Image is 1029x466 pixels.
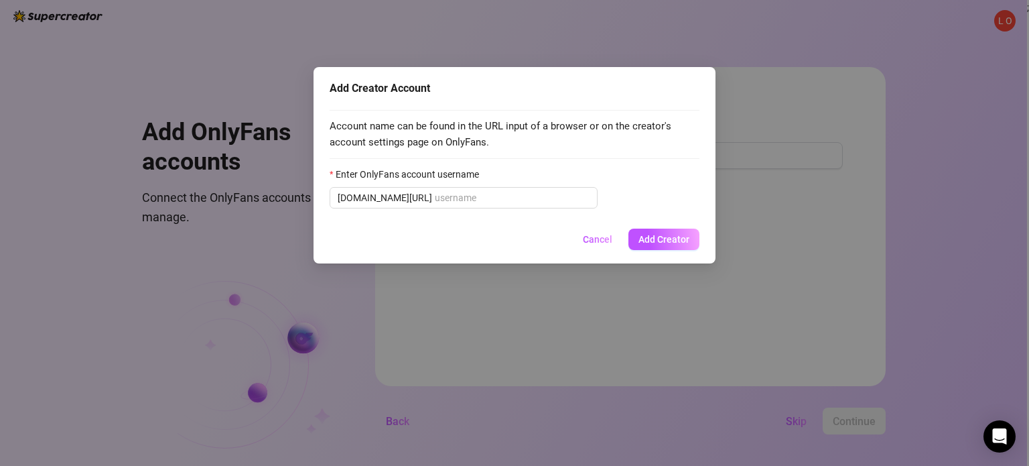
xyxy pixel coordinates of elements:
span: [DOMAIN_NAME][URL] [338,190,432,205]
span: Cancel [583,234,612,245]
button: Add Creator [628,229,699,250]
span: Account name can be found in the URL input of a browser or on the creator's account settings page... [330,119,699,150]
div: Add Creator Account [330,80,699,97]
span: Add Creator [638,234,689,245]
button: Cancel [572,229,623,250]
input: Enter OnlyFans account username [435,190,590,205]
div: Open Intercom Messenger [983,420,1016,453]
label: Enter OnlyFans account username [330,167,488,182]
